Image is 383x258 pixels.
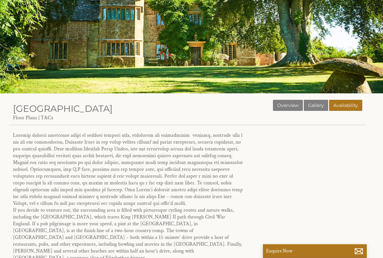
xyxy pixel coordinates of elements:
a: T&Cs [41,114,53,122]
a: Availability [329,100,362,111]
a: Gallery [304,100,328,111]
a: [GEOGRAPHIC_DATA] [13,103,113,114]
p: Enquire Now [266,248,364,254]
a: Floor Plans [13,114,37,122]
a: Overview [273,100,303,111]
